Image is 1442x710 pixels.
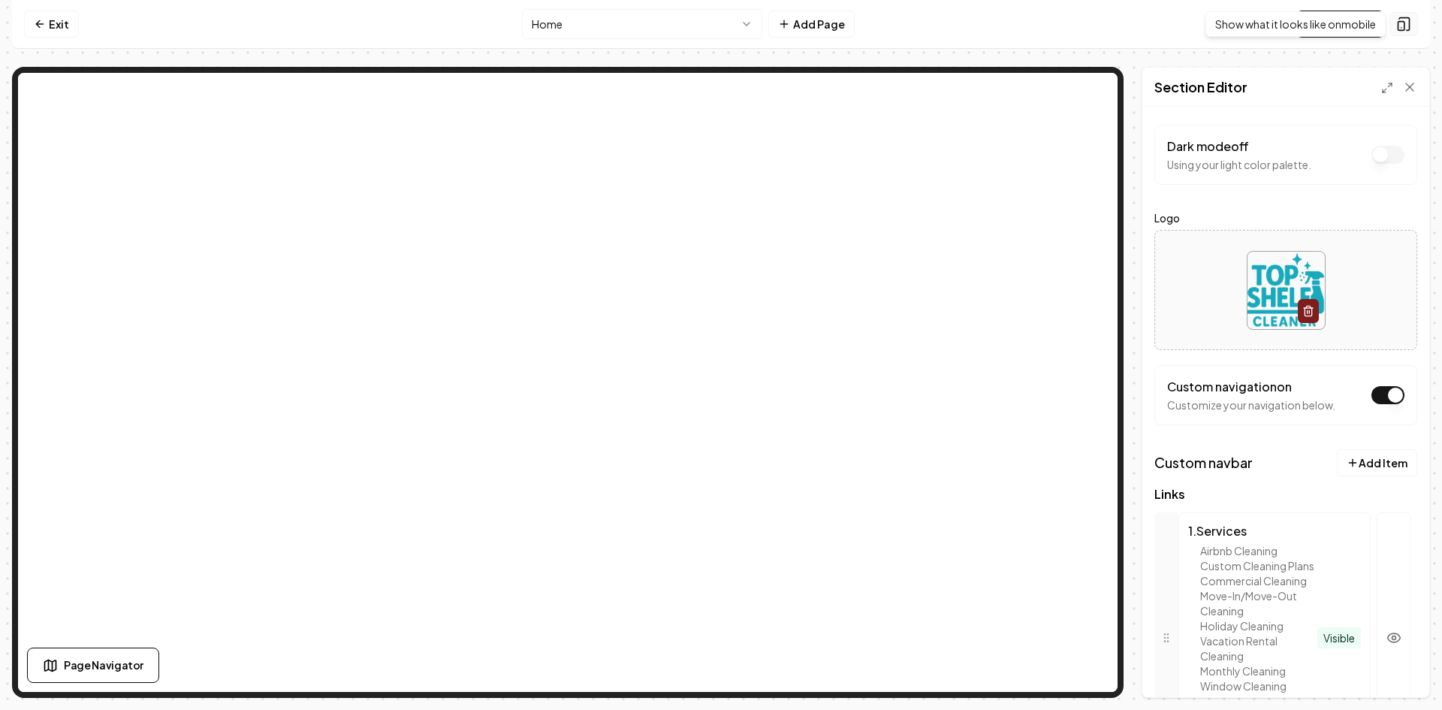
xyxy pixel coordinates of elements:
img: image [1247,252,1325,329]
div: Monthly Cleaning [1200,663,1317,678]
button: Page Navigator [27,648,159,683]
div: Vacation Rental Cleaning [1200,633,1317,663]
button: Add Item [1337,449,1417,476]
a: Exit [24,11,79,38]
div: Window Cleaning [1200,678,1317,693]
h3: Custom navbar [1154,452,1253,473]
span: Links [1154,488,1417,500]
span: Visible [1317,627,1361,648]
div: Show what it looks like on mobile [1205,11,1386,37]
label: Custom navigation on [1167,379,1292,394]
div: Custom Cleaning Plans [1200,558,1317,573]
div: Airbnb Cleaning [1200,543,1317,558]
a: Visit Page [1297,11,1383,38]
div: Holiday Cleaning [1200,618,1317,633]
div: Commercial Cleaning [1200,573,1317,588]
p: Customize your navigation below. [1167,397,1335,412]
label: Logo [1154,209,1417,227]
label: Dark mode off [1167,138,1249,154]
div: Move-In/Move-Out Cleaning [1200,588,1317,618]
span: Page Navigator [64,657,143,673]
div: 1 . Services [1188,522,1317,540]
button: Add Page [768,11,855,38]
h2: Section Editor [1154,77,1247,98]
div: Pre-Sale Cleaning [1200,693,1317,708]
p: Using your light color palette. [1167,157,1311,172]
